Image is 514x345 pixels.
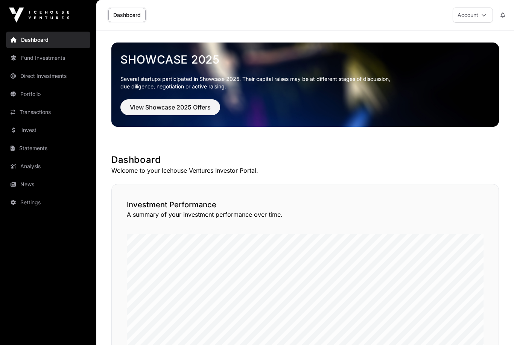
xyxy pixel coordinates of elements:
[111,154,499,166] h1: Dashboard
[120,75,490,90] p: Several startups participated in Showcase 2025. Their capital raises may be at different stages o...
[111,166,499,175] p: Welcome to your Icehouse Ventures Investor Portal.
[127,199,484,210] h2: Investment Performance
[111,43,499,127] img: Showcase 2025
[6,194,90,211] a: Settings
[127,210,484,219] p: A summary of your investment performance over time.
[108,8,146,22] a: Dashboard
[120,107,220,114] a: View Showcase 2025 Offers
[6,158,90,175] a: Analysis
[120,99,220,115] button: View Showcase 2025 Offers
[6,86,90,102] a: Portfolio
[120,53,490,66] a: Showcase 2025
[6,122,90,138] a: Invest
[6,50,90,66] a: Fund Investments
[6,32,90,48] a: Dashboard
[6,68,90,84] a: Direct Investments
[6,176,90,193] a: News
[476,309,514,345] iframe: Chat Widget
[453,8,493,23] button: Account
[9,8,69,23] img: Icehouse Ventures Logo
[6,140,90,157] a: Statements
[6,104,90,120] a: Transactions
[130,103,211,112] span: View Showcase 2025 Offers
